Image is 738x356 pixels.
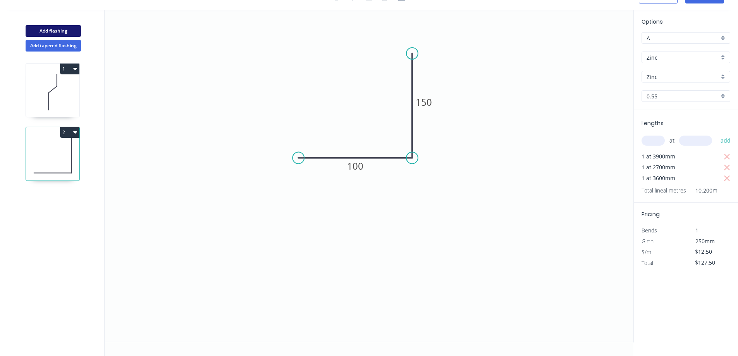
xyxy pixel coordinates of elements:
[26,25,81,37] button: Add flashing
[60,64,79,74] button: 1
[642,151,675,162] span: 1 at 3900mm
[642,237,654,245] span: Girth
[642,227,657,234] span: Bends
[642,248,651,256] span: $/m
[647,34,719,42] input: Price level
[642,185,686,196] span: Total lineal metres
[642,210,660,218] span: Pricing
[686,185,717,196] span: 10.200m
[416,96,432,108] tspan: 150
[642,18,663,26] span: Options
[26,40,81,52] button: Add tapered flashing
[642,162,675,173] span: 1 at 2700mm
[642,119,664,127] span: Lengths
[642,259,653,267] span: Total
[647,73,719,81] input: Colour
[669,135,674,146] span: at
[695,227,698,234] span: 1
[60,127,79,138] button: 2
[695,237,715,245] span: 250mm
[647,92,719,100] input: Thickness
[642,173,675,184] span: 1 at 3600mm
[347,160,363,172] tspan: 100
[105,10,633,342] svg: 0
[717,134,735,147] button: add
[647,53,719,62] input: Material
